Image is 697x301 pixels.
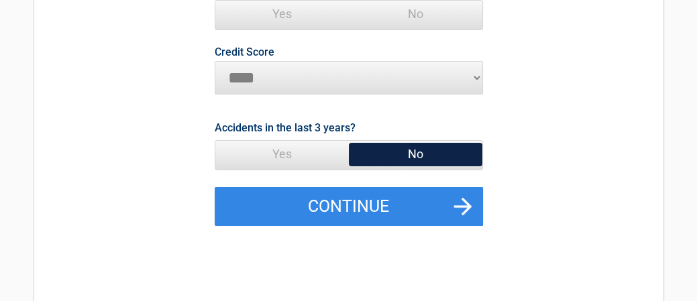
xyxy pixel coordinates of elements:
[349,141,482,168] span: No
[349,1,482,27] span: No
[215,141,349,168] span: Yes
[215,187,483,226] button: Continue
[215,1,349,27] span: Yes
[215,47,274,58] label: Credit Score
[215,119,356,137] label: Accidents in the last 3 years?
